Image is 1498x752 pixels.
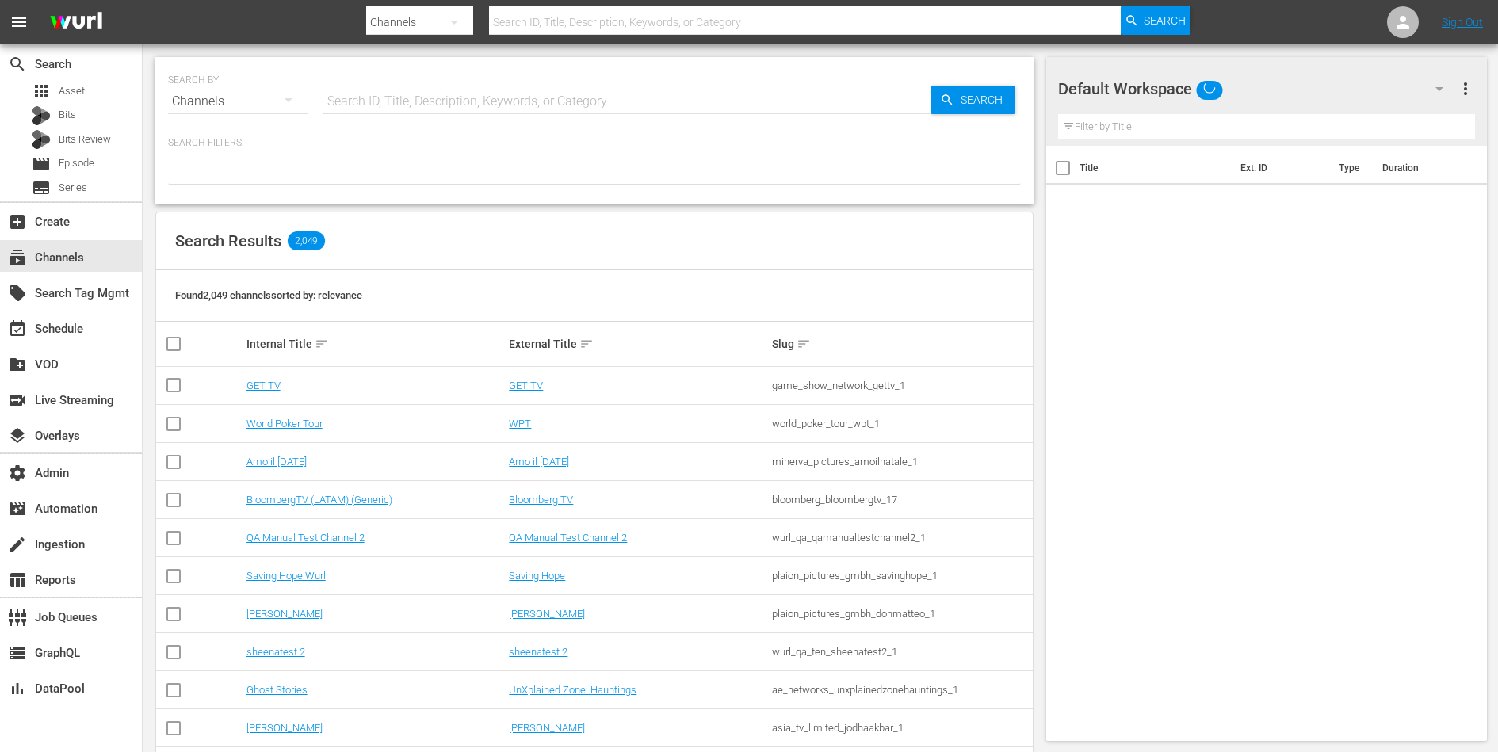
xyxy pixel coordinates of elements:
[8,55,27,74] span: Search
[772,570,1030,582] div: plaion_pictures_gmbh_savinghope_1
[1329,146,1373,190] th: Type
[509,334,767,353] div: External Title
[59,83,85,99] span: Asset
[1144,6,1186,35] span: Search
[246,570,326,582] a: Saving Hope Wurl
[509,570,565,582] a: Saving Hope
[175,289,362,301] span: Found 2,049 channels sorted by: relevance
[246,418,323,429] a: World Poker Tour
[1121,6,1190,35] button: Search
[32,106,51,125] div: Bits
[32,155,51,174] span: Episode
[8,426,27,445] span: Overlays
[772,532,1030,544] div: wurl_qa_qamanualtestchannel2_1
[772,684,1030,696] div: ae_networks_unxplainedzonehauntings_1
[8,391,27,410] span: Live Streaming
[954,86,1015,114] span: Search
[8,319,27,338] span: Schedule
[931,86,1015,114] button: Search
[8,571,27,590] span: Reports
[246,532,365,544] a: QA Manual Test Channel 2
[509,532,627,544] a: QA Manual Test Channel 2
[38,4,114,41] img: ans4CAIJ8jUAAAAAAAAAAAAAAAAAAAAAAAAgQb4GAAAAAAAAAAAAAAAAAAAAAAAAJMjXAAAAAAAAAAAAAAAAAAAAAAAAgAT5G...
[32,178,51,197] span: Series
[175,231,281,250] span: Search Results
[797,337,811,351] span: sort
[8,499,27,518] span: Automation
[59,132,111,147] span: Bits Review
[8,608,27,627] span: Job Queues
[246,494,392,506] a: BloombergTV (LATAM) (Generic)
[772,334,1030,353] div: Slug
[772,722,1030,734] div: asia_tv_limited_jodhaakbar_1
[246,684,308,696] a: Ghost Stories
[59,107,76,123] span: Bits
[168,136,1021,150] p: Search Filters:
[509,380,543,391] a: GET TV
[1373,146,1468,190] th: Duration
[246,722,323,734] a: [PERSON_NAME]
[1456,70,1475,108] button: more_vert
[32,82,51,101] span: Asset
[579,337,594,351] span: sort
[509,494,573,506] a: Bloomberg TV
[772,456,1030,468] div: minerva_pictures_amoilnatale_1
[772,418,1030,429] div: world_poker_tour_wpt_1
[1442,16,1483,29] a: Sign Out
[246,456,307,468] a: Amo il [DATE]
[246,334,505,353] div: Internal Title
[8,643,27,662] span: GraphQL
[509,418,531,429] a: WPT
[246,646,305,658] a: sheenatest 2
[8,464,27,483] span: Admin
[509,722,585,734] a: [PERSON_NAME]
[509,684,636,696] a: UnXplained Zone: Hauntings
[509,646,567,658] a: sheenatest 2
[8,248,27,267] span: Channels
[1058,67,1458,111] div: Default Workspace
[168,79,308,124] div: Channels
[246,380,281,391] a: GET TV
[1231,146,1330,190] th: Ext. ID
[772,608,1030,620] div: plaion_pictures_gmbh_donmatteo_1
[8,355,27,374] span: VOD
[772,646,1030,658] div: wurl_qa_ten_sheenatest2_1
[509,456,569,468] a: Amo il [DATE]
[772,494,1030,506] div: bloomberg_bloombergtv_17
[509,608,585,620] a: [PERSON_NAME]
[59,155,94,171] span: Episode
[32,130,51,149] div: Bits Review
[315,337,329,351] span: sort
[1080,146,1231,190] th: Title
[8,284,27,303] span: Search Tag Mgmt
[1456,79,1475,98] span: more_vert
[246,608,323,620] a: [PERSON_NAME]
[10,13,29,32] span: menu
[772,380,1030,391] div: game_show_network_gettv_1
[8,212,27,231] span: Create
[8,679,27,698] span: DataPool
[288,231,325,250] span: 2,049
[59,180,87,196] span: Series
[8,535,27,554] span: Ingestion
